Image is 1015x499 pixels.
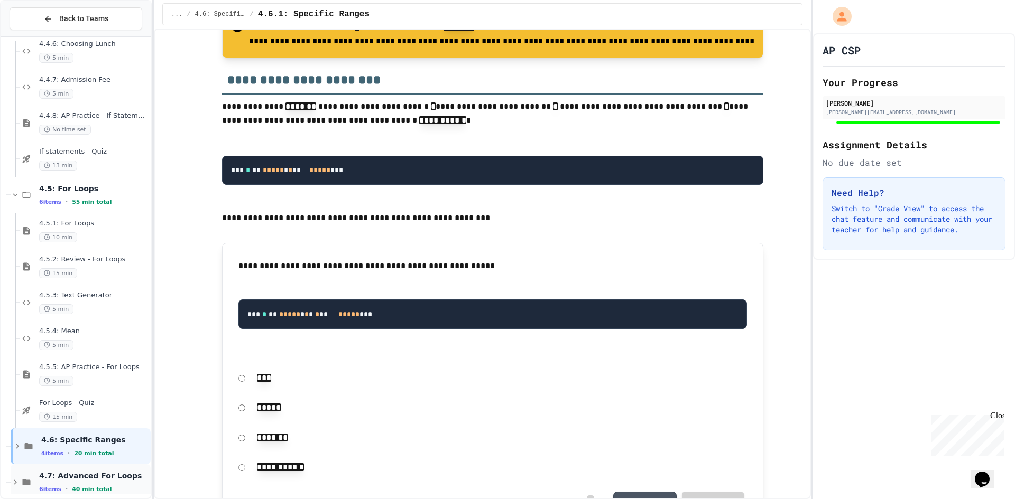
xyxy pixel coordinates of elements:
[10,7,142,30] button: Back to Teams
[187,10,190,18] span: /
[39,399,149,408] span: For Loops - Quiz
[39,255,149,264] span: 4.5.2: Review - For Loops
[832,203,996,235] p: Switch to "Grade View" to access the chat feature and communicate with your teacher for help and ...
[39,111,149,120] span: 4.4.8: AP Practice - If Statements
[39,291,149,300] span: 4.5.3: Text Generator
[39,184,149,193] span: 4.5: For Loops
[39,486,61,493] span: 6 items
[823,75,1005,90] h2: Your Progress
[72,486,112,493] span: 40 min total
[927,411,1004,456] iframe: chat widget
[39,471,149,481] span: 4.7: Advanced For Loops
[39,161,77,171] span: 13 min
[195,10,246,18] span: 4.6: Specific Ranges
[59,13,108,24] span: Back to Teams
[832,186,996,199] h3: Need Help?
[72,199,112,205] span: 55 min total
[4,4,73,67] div: Chat with us now!Close
[39,89,73,99] span: 5 min
[39,376,73,386] span: 5 min
[39,40,149,49] span: 4.4.6: Choosing Lunch
[258,8,370,21] span: 4.6.1: Specific Ranges
[39,268,77,278] span: 15 min
[39,76,149,84] span: 4.4.7: Admission Fee
[39,412,77,422] span: 15 min
[39,53,73,63] span: 5 min
[171,10,183,18] span: ...
[74,450,114,457] span: 20 min total
[39,340,73,350] span: 5 min
[39,147,149,156] span: If statements - Quiz
[39,125,91,135] span: No time set
[66,485,68,493] span: •
[39,304,73,314] span: 5 min
[826,108,1002,116] div: [PERSON_NAME][EMAIL_ADDRESS][DOMAIN_NAME]
[971,457,1004,488] iframe: chat widget
[39,363,149,372] span: 4.5.5: AP Practice - For Loops
[39,199,61,205] span: 6 items
[39,219,149,228] span: 4.5.1: For Loops
[39,232,77,242] span: 10 min
[822,4,854,29] div: My Account
[250,10,254,18] span: /
[68,449,70,457] span: •
[66,197,68,206] span: •
[823,137,1005,152] h2: Assignment Details
[823,43,861,58] h1: AP CSP
[826,98,1002,108] div: [PERSON_NAME]
[823,156,1005,169] div: No due date set
[41,450,63,457] span: 4 items
[41,435,149,445] span: 4.6: Specific Ranges
[39,327,149,336] span: 4.5.4: Mean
